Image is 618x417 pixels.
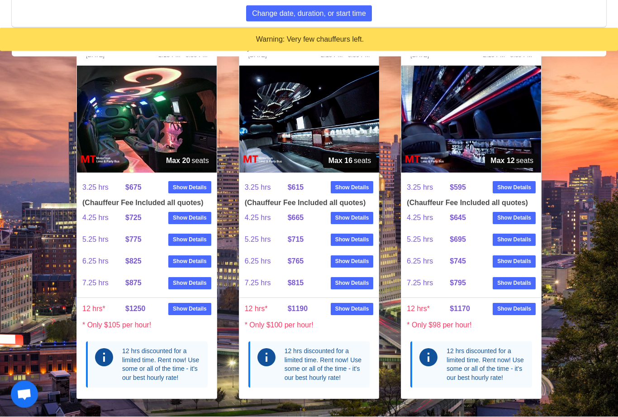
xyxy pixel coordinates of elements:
[401,320,541,331] p: * Only $98 per hour!
[246,5,372,22] button: Change date, duration, or start time
[450,305,470,313] strong: $1170
[125,214,142,222] strong: $725
[401,66,541,173] img: 07%2002.jpg
[239,66,379,173] img: 02%2002.jpg
[335,258,369,266] strong: Show Details
[173,305,207,313] strong: Show Details
[245,229,288,251] span: 5.25 hrs
[11,381,38,408] div: Open chat
[288,214,304,222] strong: $665
[82,177,125,199] span: 3.25 hrs
[288,236,304,244] strong: $715
[122,347,202,383] div: 12 hrs discounted for a limited time. Rent now! Use some or all of the time - it's our best hourl...
[252,8,366,19] span: Change date, duration, or start time
[173,258,207,266] strong: Show Details
[82,251,125,273] span: 6.25 hrs
[288,184,304,192] strong: $615
[407,298,450,320] span: 12 hrs*
[497,279,531,288] strong: Show Details
[407,199,536,207] h4: (Chauffeur Fee Included all quotes)
[485,154,539,168] span: seats
[407,251,450,273] span: 6.25 hrs
[497,236,531,244] strong: Show Details
[173,279,207,288] strong: Show Details
[173,214,207,222] strong: Show Details
[82,273,125,294] span: 7.25 hrs
[450,184,466,192] strong: $595
[335,305,369,313] strong: Show Details
[497,305,531,313] strong: Show Details
[335,236,369,244] strong: Show Details
[407,177,450,199] span: 3.25 hrs
[125,236,142,244] strong: $775
[82,229,125,251] span: 5.25 hrs
[490,156,514,167] strong: Max 12
[245,177,288,199] span: 3.25 hrs
[173,236,207,244] strong: Show Details
[245,199,374,207] h4: (Chauffeur Fee Included all quotes)
[125,279,142,287] strong: $875
[245,273,288,294] span: 7.25 hrs
[239,320,379,331] p: * Only $100 per hour!
[125,258,142,265] strong: $825
[285,347,365,383] div: 12 hrs discounted for a limited time. Rent now! Use some or all of the time - it's our best hourl...
[450,279,466,287] strong: $795
[125,305,146,313] strong: $1250
[407,207,450,229] span: 4.25 hrs
[335,184,369,192] strong: Show Details
[335,279,369,288] strong: Show Details
[77,320,217,331] p: * Only $105 per hour!
[82,207,125,229] span: 4.25 hrs
[166,156,190,167] strong: Max 20
[335,214,369,222] strong: Show Details
[323,154,377,168] span: seats
[288,258,304,265] strong: $765
[7,34,613,44] div: Warning: Very few chauffeurs left.
[497,258,531,266] strong: Show Details
[161,154,214,168] span: seats
[288,279,304,287] strong: $815
[407,229,450,251] span: 5.25 hrs
[77,66,217,173] img: 27%2002.jpg
[82,199,211,207] h4: (Chauffeur Fee Included all quotes)
[450,236,466,244] strong: $695
[245,207,288,229] span: 4.25 hrs
[125,184,142,192] strong: $675
[497,214,531,222] strong: Show Details
[407,273,450,294] span: 7.25 hrs
[328,156,352,167] strong: Max 16
[245,251,288,273] span: 6.25 hrs
[173,184,207,192] strong: Show Details
[497,184,531,192] strong: Show Details
[450,214,466,222] strong: $645
[288,305,308,313] strong: $1190
[82,298,125,320] span: 12 hrs*
[450,258,466,265] strong: $745
[447,347,527,383] div: 12 hrs discounted for a limited time. Rent now! Use some or all of the time - it's our best hourl...
[245,298,288,320] span: 12 hrs*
